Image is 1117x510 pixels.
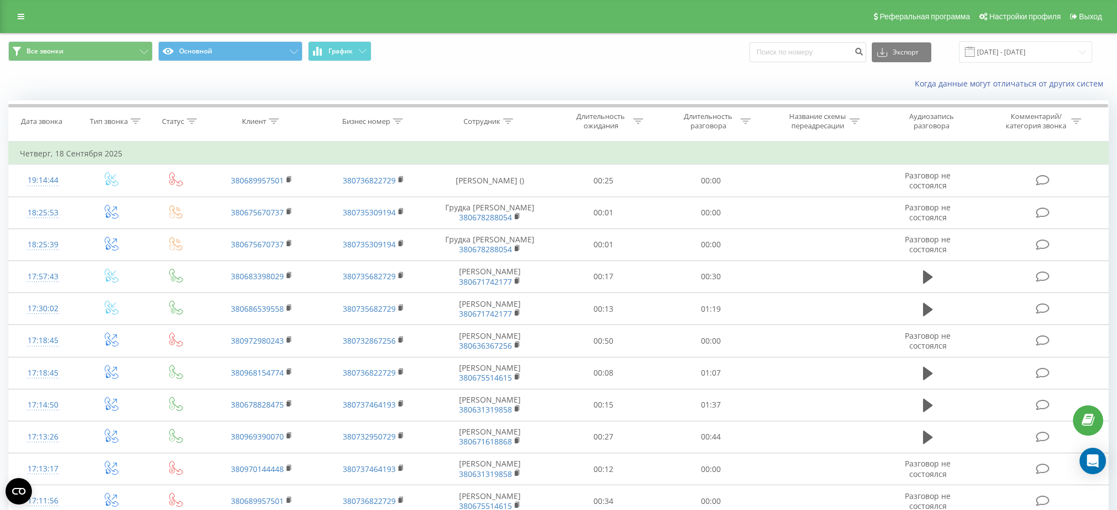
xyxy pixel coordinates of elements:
a: 380970144448 [231,464,284,474]
a: 380675670737 [231,207,284,218]
a: 380737464193 [343,464,396,474]
a: 380678288054 [459,212,512,223]
a: 380732867256 [343,335,396,346]
div: 17:30:02 [20,298,66,319]
a: 380636367256 [459,340,512,351]
td: 00:50 [550,325,657,357]
input: Поиск по номеру [749,42,866,62]
div: Дата звонка [21,117,62,126]
td: 00:00 [657,197,764,229]
div: Сотрудник [463,117,500,126]
span: Разговор не состоялся [905,458,951,479]
a: 380736822729 [343,496,396,506]
span: Все звонки [26,47,63,56]
span: Разговор не состоялся [905,170,951,191]
a: 380671618868 [459,436,512,447]
td: 01:19 [657,293,764,325]
td: 00:01 [550,197,657,229]
td: 00:13 [550,293,657,325]
div: Клиент [242,117,266,126]
div: 18:25:39 [20,234,66,256]
div: Длительность ожидания [571,112,630,131]
td: Грудка [PERSON_NAME] [429,197,549,229]
td: [PERSON_NAME] [429,421,549,453]
span: Реферальная программа [879,12,970,21]
a: Когда данные могут отличаться от других систем [915,78,1109,89]
div: Аудиозапись разговора [895,112,967,131]
span: Разговор не состоялся [905,234,951,254]
span: Выход [1079,12,1102,21]
td: Четверг, 18 Сентября 2025 [9,143,1109,165]
a: 380732950729 [343,431,396,442]
td: [PERSON_NAME] [429,293,549,325]
div: 17:14:50 [20,394,66,416]
a: 380671742177 [459,276,512,287]
div: Комментарий/категория звонка [1004,112,1069,131]
a: 380969390070 [231,431,284,442]
td: 00:15 [550,389,657,421]
a: 380683398029 [231,271,284,281]
td: 00:00 [657,453,764,485]
td: 00:27 [550,421,657,453]
div: Название схемы переадресации [788,112,847,131]
div: 19:14:44 [20,170,66,191]
td: 00:12 [550,453,657,485]
td: 00:00 [657,325,764,357]
td: 00:30 [657,261,764,292]
td: [PERSON_NAME] [429,357,549,389]
a: 380678828475 [231,399,284,410]
a: 380735309194 [343,239,396,249]
a: 380678288054 [459,244,512,254]
a: 380671742177 [459,308,512,319]
td: Грудка [PERSON_NAME] [429,229,549,261]
td: 00:00 [657,165,764,197]
a: 380968154774 [231,367,284,378]
td: 00:00 [657,229,764,261]
button: График [308,41,371,61]
a: 380735682729 [343,271,396,281]
td: [PERSON_NAME] [429,325,549,357]
div: 17:13:17 [20,458,66,480]
button: Все звонки [8,41,153,61]
div: Тип звонка [90,117,128,126]
a: 380736822729 [343,367,396,378]
div: Статус [162,117,184,126]
a: 380972980243 [231,335,284,346]
a: 380631319858 [459,404,512,415]
a: 380689957501 [231,496,284,506]
button: Экспорт [872,42,931,62]
span: График [328,47,353,55]
a: 380631319858 [459,469,512,479]
td: [PERSON_NAME] () [429,165,549,197]
div: 17:18:45 [20,330,66,351]
a: 380736822729 [343,175,396,186]
td: [PERSON_NAME] [429,453,549,485]
div: 18:25:53 [20,202,66,224]
div: Бизнес номер [342,117,390,126]
span: Настройки профиля [989,12,1061,21]
a: 380675670737 [231,239,284,249]
a: 380689957501 [231,175,284,186]
span: Разговор не состоялся [905,330,951,351]
a: 380686539558 [231,303,284,314]
td: 00:44 [657,421,764,453]
div: 17:57:43 [20,266,66,287]
div: 17:18:45 [20,362,66,384]
td: 01:07 [657,357,764,389]
div: Длительность разговора [679,112,738,131]
a: 380735309194 [343,207,396,218]
div: Open Intercom Messenger [1080,448,1106,474]
td: 00:17 [550,261,657,292]
div: 17:13:26 [20,426,66,448]
button: Основной [158,41,303,61]
td: [PERSON_NAME] [429,261,549,292]
td: 01:37 [657,389,764,421]
span: Разговор не состоялся [905,202,951,223]
a: 380675514615 [459,372,512,383]
a: 380735682729 [343,303,396,314]
td: 00:25 [550,165,657,197]
td: [PERSON_NAME] [429,389,549,421]
a: 380737464193 [343,399,396,410]
td: 00:01 [550,229,657,261]
button: Open CMP widget [6,478,32,504]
